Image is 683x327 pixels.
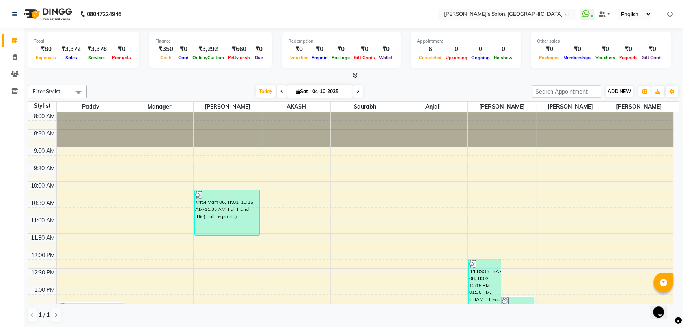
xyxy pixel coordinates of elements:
[33,286,56,294] div: 1:00 PM
[32,147,56,155] div: 9:00 AM
[33,88,60,94] span: Filter Stylist
[57,102,125,112] span: Paddy
[469,45,492,54] div: 0
[288,45,310,54] div: ₹0
[226,45,252,54] div: ₹660
[617,45,640,54] div: ₹0
[310,86,349,98] input: 2025-10-04
[155,45,176,54] div: ₹350
[593,55,617,60] span: Vouchers
[32,164,56,173] div: 9:30 AM
[125,102,193,112] span: Manager
[468,102,536,112] span: [PERSON_NAME]
[562,45,593,54] div: ₹0
[377,45,394,54] div: ₹0
[640,55,665,60] span: Gift Cards
[330,45,352,54] div: ₹0
[537,55,562,60] span: Packages
[20,3,74,25] img: logo
[262,102,330,112] span: AKASH
[537,38,665,45] div: Other sales
[58,45,84,54] div: ₹3,372
[33,303,56,312] div: 1:30 PM
[29,182,56,190] div: 10:00 AM
[417,55,444,60] span: Completed
[34,55,58,60] span: Expenses
[605,102,673,112] span: [PERSON_NAME]
[288,55,310,60] span: Voucher
[63,55,79,60] span: Sales
[417,38,515,45] div: Appointment
[58,303,123,319] div: sawant sir, TK04, 01:30 PM-02:00 PM, Classic Hair Cut
[606,86,633,97] button: ADD NEW
[608,88,631,94] span: ADD NEW
[32,112,56,120] div: 8:00 AM
[399,102,467,112] span: Anjali
[190,45,226,54] div: ₹3,292
[492,55,515,60] span: No show
[331,102,399,112] span: Saurabh
[532,85,601,98] input: Search Appointment
[377,55,394,60] span: Wallet
[226,55,252,60] span: Petty cash
[593,45,617,54] div: ₹0
[84,45,110,54] div: ₹3,378
[39,311,50,319] span: 1 / 1
[34,45,58,54] div: ₹80
[288,38,394,45] div: Redemption
[155,38,266,45] div: Finance
[159,55,174,60] span: Cash
[469,55,492,60] span: Ongoing
[30,269,56,277] div: 12:30 PM
[310,45,330,54] div: ₹0
[87,3,121,25] b: 08047224946
[352,45,377,54] div: ₹0
[110,45,133,54] div: ₹0
[29,216,56,225] div: 11:00 AM
[444,45,469,54] div: 0
[34,38,133,45] div: Total
[28,102,56,110] div: Stylist
[537,45,562,54] div: ₹0
[176,45,190,54] div: ₹0
[330,55,352,60] span: Package
[30,251,56,259] div: 12:00 PM
[194,102,262,112] span: [PERSON_NAME]
[469,259,501,304] div: [PERSON_NAME] 06, TK02, 12:15 PM-01:35 PM, CHAMPI Head Massage (20 Min.) [DEMOGRAPHIC_DATA],Styli...
[294,88,310,94] span: Sat
[256,85,276,98] span: Today
[650,295,675,319] iframe: chat widget
[502,297,534,313] div: [PERSON_NAME] mam 06, TK03, 01:20 PM-01:50 PM, Classic Hair Cut
[617,55,640,60] span: Prepaids
[253,55,265,60] span: Due
[536,102,605,112] span: [PERSON_NAME]
[562,55,593,60] span: Memberships
[640,45,665,54] div: ₹0
[417,45,444,54] div: 6
[252,45,266,54] div: ₹0
[86,55,108,60] span: Services
[492,45,515,54] div: 0
[310,55,330,60] span: Prepaid
[32,130,56,138] div: 8:30 AM
[29,199,56,207] div: 10:30 AM
[110,55,133,60] span: Products
[444,55,469,60] span: Upcoming
[195,190,259,235] div: Kritvi Mam 06, TK01, 10:15 AM-11:35 AM, Full Hand (Bio),Full Legs (Bio)
[29,234,56,242] div: 11:30 AM
[190,55,226,60] span: Online/Custom
[352,55,377,60] span: Gift Cards
[176,55,190,60] span: Card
